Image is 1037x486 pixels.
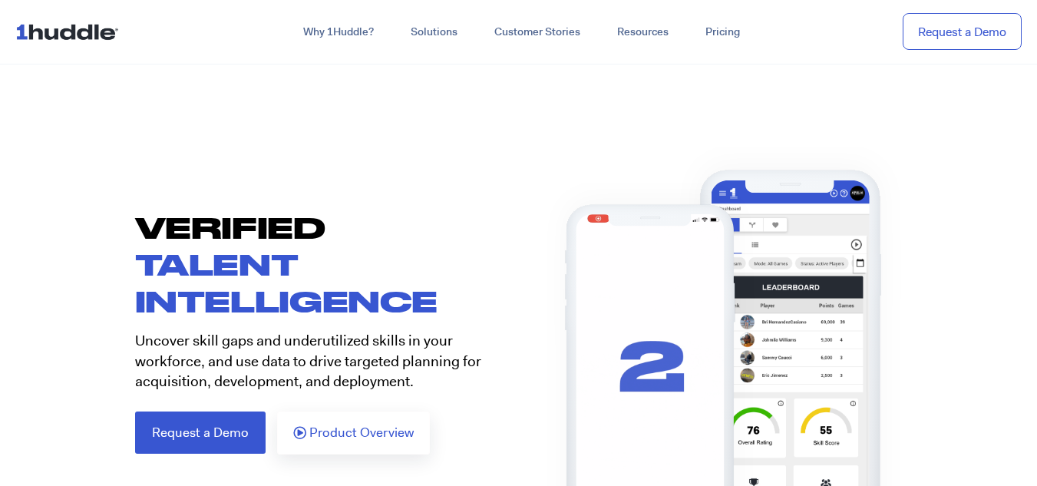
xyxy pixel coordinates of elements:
a: Request a Demo [135,412,266,454]
a: Pricing [687,18,758,46]
a: Solutions [392,18,476,46]
a: Why 1Huddle? [285,18,392,46]
h1: VERIFIED [135,209,519,319]
span: TALENT INTELLIGENCE [135,246,438,318]
span: Request a Demo [152,426,249,439]
a: Product Overview [277,412,430,455]
a: Resources [599,18,687,46]
img: ... [15,17,125,46]
a: Customer Stories [476,18,599,46]
span: Product Overview [309,426,414,440]
p: Uncover skill gaps and underutilized skills in your workforce, and use data to drive targeted pla... [135,331,507,392]
a: Request a Demo [903,13,1022,51]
